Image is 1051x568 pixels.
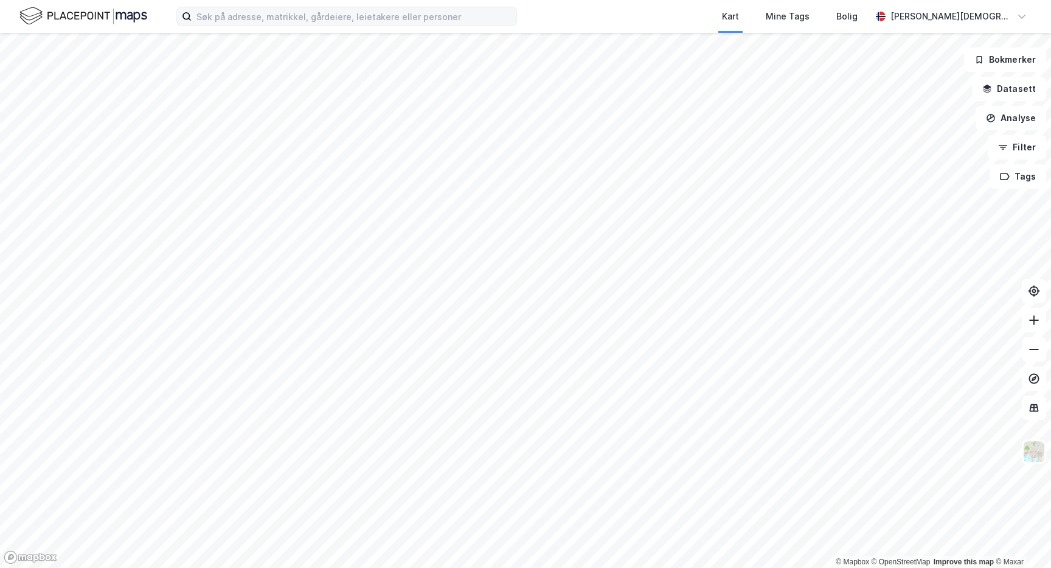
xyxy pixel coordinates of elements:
[990,510,1051,568] iframe: Chat Widget
[836,558,869,566] a: Mapbox
[192,7,516,26] input: Søk på adresse, matrikkel, gårdeiere, leietakere eller personer
[976,106,1046,130] button: Analyse
[964,47,1046,72] button: Bokmerker
[934,558,994,566] a: Improve this map
[4,550,57,564] a: Mapbox homepage
[990,164,1046,189] button: Tags
[1022,440,1046,463] img: Z
[990,510,1051,568] div: Kontrollprogram for chat
[722,9,739,24] div: Kart
[766,9,810,24] div: Mine Tags
[872,558,931,566] a: OpenStreetMap
[972,77,1046,101] button: Datasett
[19,5,147,27] img: logo.f888ab2527a4732fd821a326f86c7f29.svg
[988,135,1046,160] button: Filter
[836,9,858,24] div: Bolig
[890,9,1012,24] div: [PERSON_NAME][DEMOGRAPHIC_DATA]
